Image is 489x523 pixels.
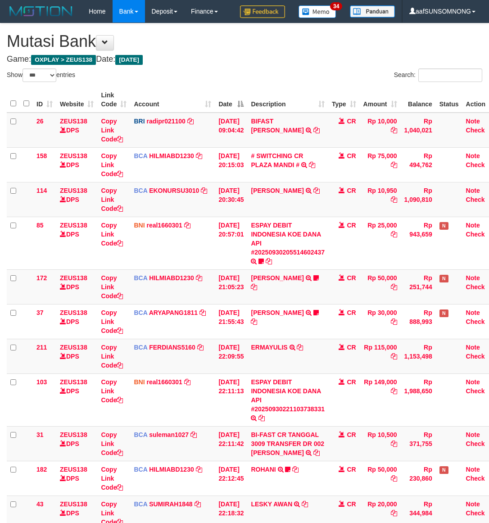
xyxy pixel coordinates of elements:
td: [DATE] 21:05:23 [215,269,247,304]
th: Description: activate to sort column ascending [247,87,328,113]
a: Copy Link Code [101,187,123,212]
td: [DATE] 22:11:42 [215,426,247,461]
a: Copy # SWITCHING CR PLAZA MANDI # to clipboard [309,161,315,168]
a: Copy Link Code [101,118,123,143]
a: Copy Rp 30,000 to clipboard [391,318,397,325]
a: Note [466,344,480,351]
a: ZEUS138 [60,500,87,508]
a: ERMAYULIS [251,344,287,351]
a: Copy Rp 20,000 to clipboard [391,509,397,517]
a: Note [466,118,480,125]
td: Rp 1,090,810 [401,182,436,217]
span: CR [347,466,356,473]
h1: Mutasi Bank [7,32,482,50]
td: [DATE] 22:11:13 [215,373,247,426]
a: Copy SUMIRAH1848 to clipboard [195,500,201,508]
a: Note [466,309,480,316]
td: Rp 10,500 [360,426,401,461]
a: ZEUS138 [60,431,87,438]
a: radipr021100 [146,118,185,125]
a: Copy Rp 10,950 to clipboard [391,196,397,203]
a: Copy BIFAST ERIKA S PAUN to clipboard [313,127,320,134]
a: Copy Link Code [101,378,123,404]
select: Showentries [23,68,56,82]
span: [DATE] [115,55,143,65]
td: DPS [56,373,97,426]
img: panduan.png [350,5,395,18]
a: SUMIRAH1848 [149,500,192,508]
span: 34 [330,2,342,10]
a: ZEUS138 [60,309,87,316]
a: FERDIANS5160 [149,344,195,351]
a: ZEUS138 [60,187,87,194]
a: real1660301 [146,378,182,386]
td: DPS [56,182,97,217]
a: Copy Rp 75,000 to clipboard [391,161,397,168]
span: CR [347,152,356,159]
a: ZEUS138 [60,152,87,159]
td: Rp 251,744 [401,269,436,304]
a: Copy Link Code [101,431,123,456]
span: CR [347,431,356,438]
a: LESKY AWAN [251,500,292,508]
a: ZEUS138 [60,274,87,282]
a: ZEUS138 [60,222,87,229]
th: Website: activate to sort column ascending [56,87,97,113]
td: Rp 30,000 [360,304,401,339]
td: [DATE] 22:12:45 [215,461,247,496]
span: 172 [36,274,47,282]
td: Rp 10,950 [360,182,401,217]
input: Search: [418,68,482,82]
a: Copy Rp 115,000 to clipboard [391,353,397,360]
a: Copy LESKY AWAN to clipboard [302,500,308,508]
h4: Game: Date: [7,55,482,64]
a: Copy ERMAYULIS to clipboard [297,344,303,351]
a: Copy DIDI MULYADI to clipboard [251,283,257,291]
a: real1660301 [146,222,182,229]
img: Button%20Memo.svg [299,5,336,18]
span: 26 [36,118,44,125]
td: Rp 25,000 [360,217,401,269]
th: Link Code: activate to sort column ascending [97,87,130,113]
a: Check [466,387,485,395]
span: BCA [134,344,147,351]
a: Copy HILMIABD1230 to clipboard [196,274,202,282]
a: ZEUS138 [60,466,87,473]
td: DPS [56,426,97,461]
td: [DATE] 20:57:01 [215,217,247,269]
td: Rp 115,000 [360,339,401,373]
a: Check [466,231,485,238]
th: Account: activate to sort column ascending [130,87,215,113]
span: 31 [36,431,44,438]
a: Copy Rp 149,000 to clipboard [391,387,397,395]
a: ZEUS138 [60,118,87,125]
a: Check [466,509,485,517]
label: Search: [394,68,482,82]
a: Note [466,152,480,159]
th: Amount: activate to sort column ascending [360,87,401,113]
span: 114 [36,187,47,194]
img: Feedback.jpg [240,5,285,18]
td: DPS [56,217,97,269]
span: 103 [36,378,47,386]
a: ROHANI [251,466,276,473]
span: CR [347,500,356,508]
td: Rp 888,993 [401,304,436,339]
td: [DATE] 09:04:42 [215,113,247,148]
td: DPS [56,269,97,304]
a: Note [466,466,480,473]
a: Copy FERDIANS5160 to clipboard [197,344,204,351]
td: Rp 371,755 [401,426,436,461]
a: Check [466,318,485,325]
td: [DATE] 21:55:43 [215,304,247,339]
a: Copy EKONURSU3010 to clipboard [201,187,207,194]
a: Check [466,475,485,482]
a: EKONURSU3010 [149,187,199,194]
td: Rp 10,000 [360,113,401,148]
span: CR [347,118,356,125]
td: Rp 1,988,650 [401,373,436,426]
th: Balance [401,87,436,113]
td: DPS [56,304,97,339]
td: [DATE] 22:09:55 [215,339,247,373]
label: Show entries [7,68,75,82]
